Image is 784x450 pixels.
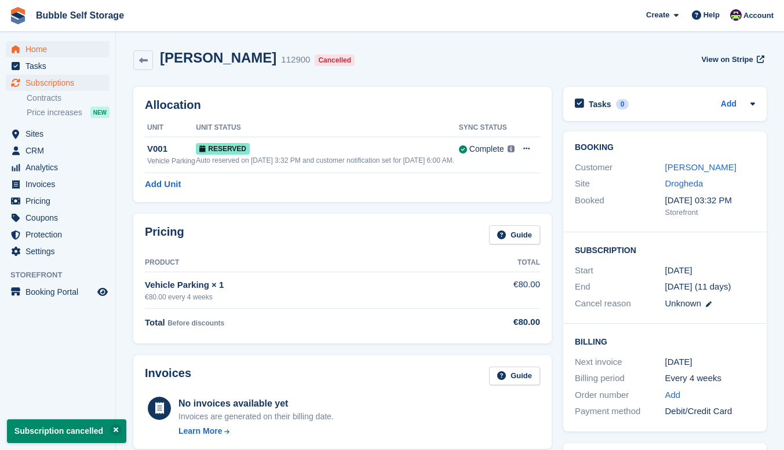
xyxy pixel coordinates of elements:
[459,119,516,137] th: Sync Status
[145,225,184,244] h2: Pricing
[665,298,702,308] span: Unknown
[703,9,720,21] span: Help
[25,226,95,243] span: Protection
[25,284,95,300] span: Booking Portal
[147,156,196,166] div: Vehicle Parking
[178,411,334,423] div: Invoices are generated on their billing date.
[697,50,767,69] a: View on Stripe
[25,243,95,259] span: Settings
[665,372,756,385] div: Every 4 weeks
[281,53,310,67] div: 112900
[25,193,95,209] span: Pricing
[25,75,95,91] span: Subscriptions
[575,161,665,174] div: Customer
[25,210,95,226] span: Coupons
[25,126,95,142] span: Sites
[7,419,126,443] p: Subscription cancelled
[25,58,95,74] span: Tasks
[6,226,110,243] a: menu
[6,193,110,209] a: menu
[665,207,756,218] div: Storefront
[6,58,110,74] a: menu
[575,405,665,418] div: Payment method
[196,119,459,137] th: Unit Status
[489,367,540,386] a: Guide
[665,389,681,402] a: Add
[721,98,736,111] a: Add
[178,397,334,411] div: No invoices available yet
[25,41,95,57] span: Home
[6,243,110,259] a: menu
[27,107,82,118] span: Price increases
[575,335,755,347] h2: Billing
[646,9,669,21] span: Create
[6,142,110,159] a: menu
[145,279,441,292] div: Vehicle Parking × 1
[145,254,441,272] th: Product
[441,254,540,272] th: Total
[145,317,165,327] span: Total
[147,142,196,156] div: V001
[743,10,774,21] span: Account
[9,7,27,24] img: stora-icon-8386f47178a22dfd0bd8f6a31ec36ba5ce8667c1dd55bd0f319d3a0aa187defe.svg
[489,225,540,244] a: Guide
[6,176,110,192] a: menu
[145,292,441,302] div: €80.00 every 4 weeks
[665,264,692,277] time: 2025-10-18 00:00:00 UTC
[469,143,504,155] div: Complete
[665,356,756,369] div: [DATE]
[315,54,355,66] div: Cancelled
[665,405,756,418] div: Debit/Credit Card
[575,356,665,369] div: Next invoice
[575,372,665,385] div: Billing period
[196,155,459,166] div: Auto reserved on [DATE] 3:32 PM and customer notification set for [DATE] 6:00 AM.
[145,178,181,191] a: Add Unit
[10,269,115,281] span: Storefront
[160,50,276,65] h2: [PERSON_NAME]
[665,178,703,188] a: Drogheda
[178,425,334,437] a: Learn More
[575,264,665,277] div: Start
[575,244,755,255] h2: Subscription
[6,126,110,142] a: menu
[441,272,540,308] td: €80.00
[178,425,222,437] div: Learn More
[730,9,742,21] img: Tom Gilmore
[90,107,110,118] div: NEW
[616,99,629,109] div: 0
[575,143,755,152] h2: Booking
[589,99,611,109] h2: Tasks
[6,41,110,57] a: menu
[145,367,191,386] h2: Invoices
[6,284,110,300] a: menu
[25,176,95,192] span: Invoices
[441,316,540,329] div: €80.00
[25,159,95,175] span: Analytics
[6,75,110,91] a: menu
[145,119,196,137] th: Unit
[665,194,756,207] div: [DATE] 03:32 PM
[6,210,110,226] a: menu
[575,280,665,294] div: End
[196,143,250,155] span: Reserved
[508,145,515,152] img: icon-info-grey-7440780725fd019a000dd9b08b2336e03edf1995a4989e88bcd33f0948082b44.svg
[145,98,540,112] h2: Allocation
[575,177,665,191] div: Site
[96,285,110,299] a: Preview store
[575,194,665,218] div: Booked
[25,142,95,159] span: CRM
[27,93,110,104] a: Contracts
[167,319,224,327] span: Before discounts
[31,6,129,25] a: Bubble Self Storage
[6,159,110,175] a: menu
[27,106,110,119] a: Price increases NEW
[575,297,665,310] div: Cancel reason
[575,389,665,402] div: Order number
[701,54,753,65] span: View on Stripe
[665,162,736,172] a: [PERSON_NAME]
[665,281,731,291] span: [DATE] (11 days)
